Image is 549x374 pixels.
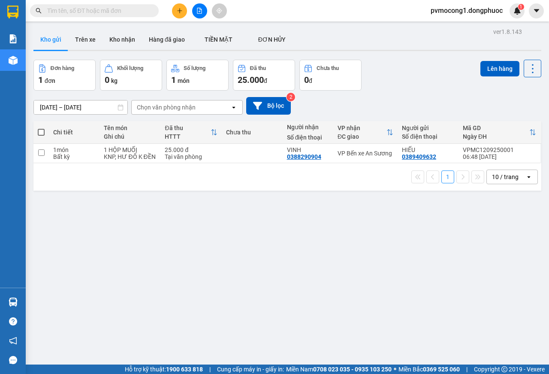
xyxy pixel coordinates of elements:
[53,153,95,160] div: Bất kỳ
[104,146,156,153] div: 1 HỘP MUỐI
[258,36,286,43] span: ĐƠN HỦY
[33,29,68,50] button: Kho gửi
[165,125,210,131] div: Đã thu
[212,3,227,18] button: aim
[33,60,96,91] button: Đơn hàng1đơn
[313,366,392,373] strong: 0708 023 035 - 0935 103 250
[7,6,18,18] img: logo-vxr
[166,60,229,91] button: Số lượng1món
[394,368,396,371] span: ⚪️
[34,100,127,114] input: Select a date range.
[103,29,142,50] button: Kho nhận
[100,60,162,91] button: Khối lượng0kg
[402,153,436,160] div: 0389409632
[246,97,291,115] button: Bộ lọc
[250,65,266,71] div: Đã thu
[171,75,176,85] span: 1
[518,4,524,10] sup: 1
[492,173,519,181] div: 10 / trang
[466,365,468,374] span: |
[165,146,217,153] div: 25.000 đ
[9,56,18,65] img: warehouse-icon
[441,170,454,183] button: 1
[287,134,329,141] div: Số điện thoại
[424,5,510,16] span: pvmocong1.dongphuoc
[402,146,454,153] div: HIẾU
[287,124,329,131] div: Người nhận
[525,173,532,180] svg: open
[264,77,267,84] span: đ
[117,65,143,71] div: Khối lượng
[338,133,386,140] div: ĐC giao
[36,8,42,14] span: search
[205,36,232,43] span: TIỀN MẶT
[463,133,529,140] div: Ngày ĐH
[165,153,217,160] div: Tại văn phòng
[196,8,202,14] span: file-add
[177,8,183,14] span: plus
[287,93,295,101] sup: 2
[68,29,103,50] button: Trên xe
[216,8,222,14] span: aim
[45,77,55,84] span: đơn
[398,365,460,374] span: Miền Bắc
[166,366,203,373] strong: 1900 633 818
[480,61,519,76] button: Lên hàng
[286,365,392,374] span: Miền Nam
[184,65,205,71] div: Số lượng
[533,7,540,15] span: caret-down
[333,121,398,144] th: Toggle SortBy
[338,125,386,131] div: VP nhận
[53,146,95,153] div: 1 món
[53,129,95,136] div: Chi tiết
[226,129,278,136] div: Chưa thu
[51,65,74,71] div: Đơn hàng
[9,356,17,364] span: message
[493,27,522,36] div: ver 1.8.143
[338,150,393,157] div: VP Bến xe An Sương
[192,3,207,18] button: file-add
[402,125,454,131] div: Người gửi
[209,365,211,374] span: |
[230,104,237,111] svg: open
[160,121,221,144] th: Toggle SortBy
[463,125,529,131] div: Mã GD
[463,153,536,160] div: 06:48 [DATE]
[309,77,312,84] span: đ
[501,366,507,372] span: copyright
[142,29,192,50] button: Hàng đã giao
[463,146,536,153] div: VPMC1209250001
[38,75,43,85] span: 1
[217,365,284,374] span: Cung cấp máy in - giấy in:
[9,337,17,345] span: notification
[519,4,522,10] span: 1
[47,6,148,15] input: Tìm tên, số ĐT hoặc mã đơn
[304,75,309,85] span: 0
[125,365,203,374] span: Hỗ trợ kỹ thuật:
[104,153,156,160] div: KNP, HƯ ĐỔ K ĐỀN
[111,77,118,84] span: kg
[104,133,156,140] div: Ghi chú
[104,125,156,131] div: Tên món
[287,153,321,160] div: 0388290904
[178,77,190,84] span: món
[238,75,264,85] span: 25.000
[459,121,540,144] th: Toggle SortBy
[105,75,109,85] span: 0
[423,366,460,373] strong: 0369 525 060
[529,3,544,18] button: caret-down
[513,7,521,15] img: icon-new-feature
[9,317,17,325] span: question-circle
[165,133,210,140] div: HTTT
[137,103,196,112] div: Chọn văn phòng nhận
[9,298,18,307] img: warehouse-icon
[402,133,454,140] div: Số điện thoại
[287,146,329,153] div: VINH
[9,34,18,43] img: solution-icon
[299,60,362,91] button: Chưa thu0đ
[233,60,295,91] button: Đã thu25.000đ
[317,65,339,71] div: Chưa thu
[172,3,187,18] button: plus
